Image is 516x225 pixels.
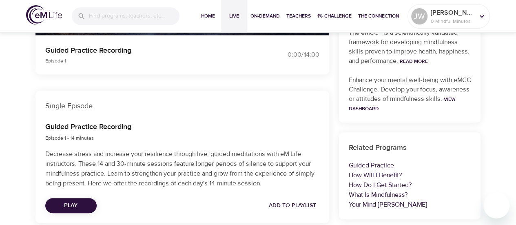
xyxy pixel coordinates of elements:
p: 0 Mindful Minutes [431,18,474,25]
a: Your Mind [PERSON_NAME] [349,200,427,209]
input: Find programs, teachers, etc... [89,7,179,25]
button: Add to Playlist [266,198,319,213]
span: Add to Playlist [269,200,316,211]
span: Live [224,12,244,20]
span: The Connection [358,12,399,20]
a: Guided Practice [349,161,394,169]
a: How Will I Benefit? [349,171,402,179]
span: Teachers [286,12,311,20]
p: Guided Practice Recording [45,45,248,56]
img: logo [26,5,62,25]
a: How Do I Get Started? [349,181,412,189]
p: Enhance your mental well-being with eMCC Challenge. Develop your focus, awareness or attitudes of... [349,76,471,113]
h6: Related Programs [349,142,471,154]
button: Play [45,198,97,213]
span: Episode 1 - 14 minutes [45,135,94,141]
p: [PERSON_NAME] [431,8,474,18]
span: Home [198,12,218,20]
h6: Guided Practice Recording [45,121,131,133]
a: Read More [400,58,428,65]
span: On-Demand [250,12,280,20]
p: Single Episode [45,100,319,111]
iframe: Button to launch messaging window [483,192,509,218]
div: JW [411,8,427,25]
p: Decrease stress and increase your resilience through live, guided meditations with eM Life instru... [45,149,319,188]
span: Play [52,200,90,211]
p: Episode 1 [45,57,248,65]
span: 1% Challenge [317,12,352,20]
a: View Dashboard [349,96,456,112]
a: What Is Mindfulness? [349,191,408,199]
div: 0:00 / 14:00 [258,50,319,60]
p: The eMCC™ is a scientifically validated framework for developing mindfulness skills proven to imp... [349,28,471,66]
